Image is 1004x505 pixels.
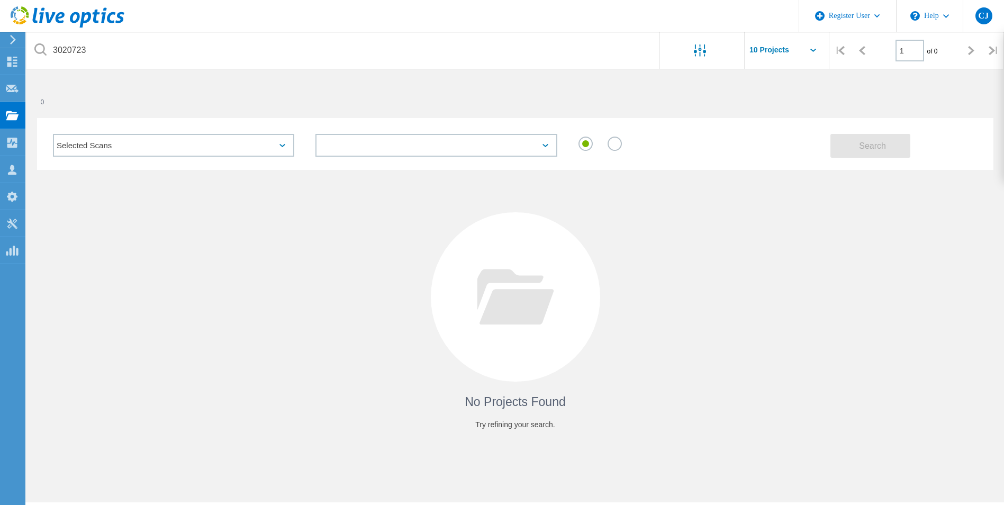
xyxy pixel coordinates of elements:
[26,32,661,69] input: undefined
[48,416,983,433] p: Try refining your search.
[48,393,983,411] h4: No Projects Found
[830,134,910,158] button: Search
[979,12,989,20] span: CJ
[859,141,886,151] span: Search
[40,98,44,106] span: 0
[927,48,937,55] span: of 0
[53,134,294,157] div: Selected Scans
[829,32,851,69] div: |
[11,23,124,29] a: Live Optics Dashboard
[982,32,1004,69] div: |
[910,11,920,21] svg: \n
